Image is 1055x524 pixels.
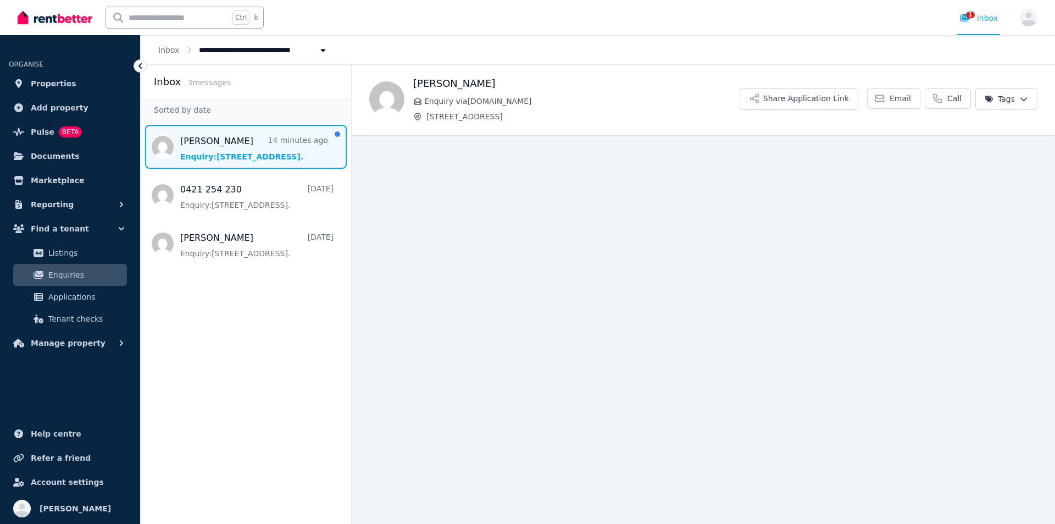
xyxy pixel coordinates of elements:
span: k [254,13,258,22]
span: Email [890,93,911,104]
div: Sorted by date [141,100,351,120]
a: [PERSON_NAME][DATE]Enquiry:[STREET_ADDRESS]. [180,231,334,259]
span: Enquiry via [DOMAIN_NAME] [424,96,740,107]
a: Help centre [9,423,131,445]
button: Find a tenant [9,218,131,240]
a: Tenant checks [13,308,127,330]
span: Reporting [31,198,74,211]
span: Help centre [31,427,81,440]
span: [PERSON_NAME] [40,502,111,515]
a: Applications [13,286,127,308]
a: [PERSON_NAME]14 minutes agoEnquiry:[STREET_ADDRESS]. [180,135,328,162]
span: ORGANISE [9,60,43,68]
span: Ctrl [232,10,249,25]
span: Pulse [31,125,54,139]
a: Properties [9,73,131,95]
a: Documents [9,145,131,167]
span: Tenant checks [48,312,123,326]
nav: Message list [141,120,351,270]
button: Tags [975,88,1037,110]
span: Add property [31,101,88,114]
a: 0421 254 230[DATE]Enquiry:[STREET_ADDRESS]. [180,183,334,211]
button: Manage property [9,332,131,354]
a: Listings [13,242,127,264]
a: Email [867,88,920,109]
nav: Breadcrumb [141,35,346,64]
h2: Inbox [154,74,181,90]
span: Refer a friend [31,451,91,465]
button: Reporting [9,194,131,216]
span: Find a tenant [31,222,89,235]
span: 1 [966,12,975,18]
h1: [PERSON_NAME] [413,76,740,91]
span: Enquiries [48,268,123,282]
a: Refer a friend [9,447,131,469]
span: Applications [48,290,123,304]
span: Account settings [31,476,104,489]
a: Enquiries [13,264,127,286]
a: Add property [9,97,131,119]
button: Share Application Link [740,88,858,110]
span: [STREET_ADDRESS] [426,111,740,122]
span: Documents [31,150,80,163]
a: Account settings [9,471,131,493]
span: Marketplace [31,174,84,187]
span: 3 message s [187,78,231,87]
span: Manage property [31,337,105,350]
a: Call [925,88,971,109]
span: Properties [31,77,76,90]
img: Aleksandr [369,81,404,117]
a: PulseBETA [9,121,131,143]
span: Call [947,93,962,104]
a: Inbox [158,46,179,54]
div: Inbox [959,13,998,24]
span: Listings [48,246,123,260]
span: Tags [985,93,1015,104]
span: BETA [59,126,82,137]
img: RentBetter [18,9,92,26]
a: Marketplace [9,169,131,191]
